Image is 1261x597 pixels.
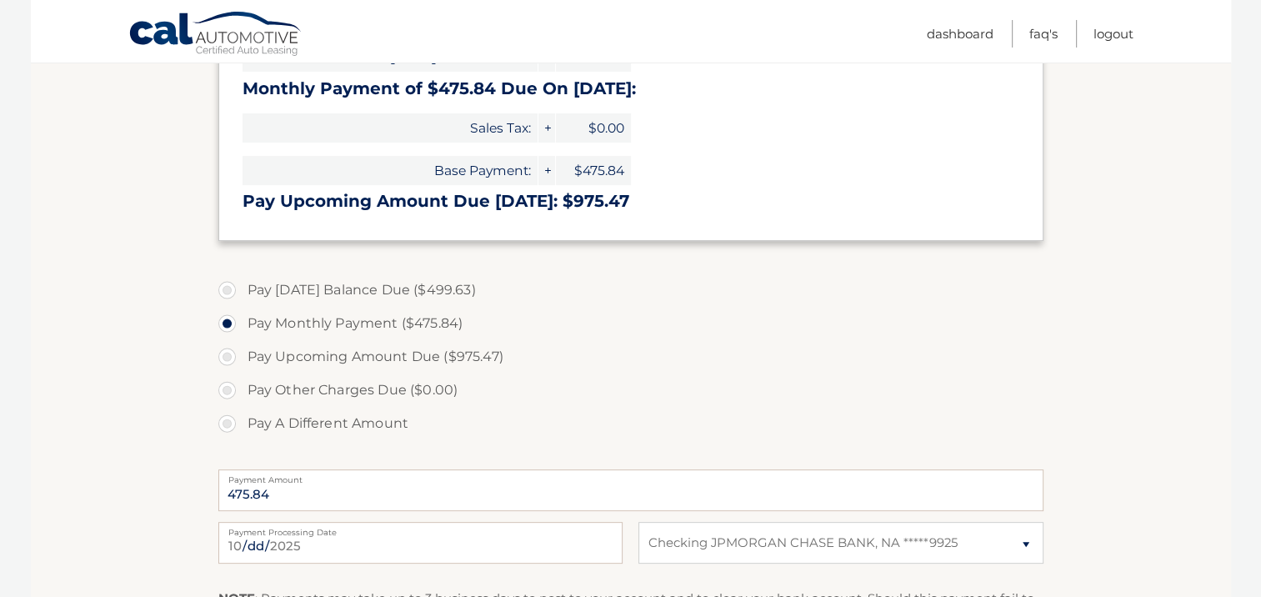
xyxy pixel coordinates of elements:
span: $0.00 [556,113,631,143]
span: $475.84 [556,156,631,185]
label: Pay Other Charges Due ($0.00) [218,374,1043,407]
h3: Pay Upcoming Amount Due [DATE]: $975.47 [243,191,1019,212]
label: Pay [DATE] Balance Due ($499.63) [218,273,1043,307]
input: Payment Date [218,522,623,564]
span: Base Payment: [243,156,538,185]
a: FAQ's [1029,20,1058,48]
a: Cal Automotive [128,11,303,59]
a: Logout [1093,20,1133,48]
label: Pay Monthly Payment ($475.84) [218,307,1043,340]
span: Sales Tax: [243,113,538,143]
label: Pay A Different Amount [218,407,1043,440]
label: Pay Upcoming Amount Due ($975.47) [218,340,1043,374]
span: + [538,156,555,185]
h3: Monthly Payment of $475.84 Due On [DATE]: [243,78,1019,99]
span: + [538,113,555,143]
a: Dashboard [927,20,993,48]
input: Payment Amount [218,469,1043,511]
label: Payment Amount [218,469,1043,483]
label: Payment Processing Date [218,522,623,535]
